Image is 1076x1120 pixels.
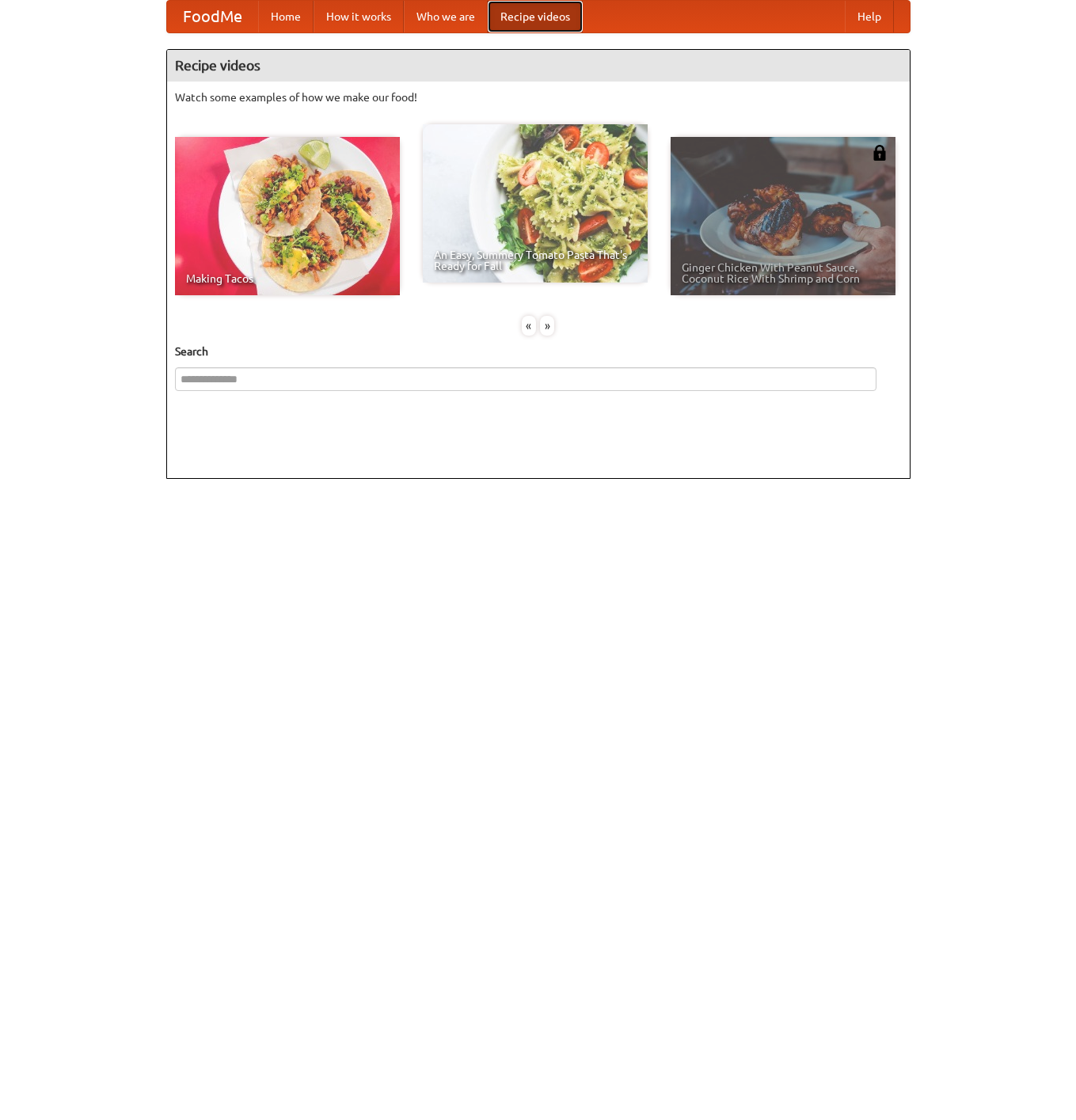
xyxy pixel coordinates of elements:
div: « [522,316,536,336]
img: 483408.png [872,145,888,161]
span: An Easy, Summery Tomato Pasta That's Ready for Fall [434,249,637,271]
a: Home [258,1,314,32]
a: Help [845,1,894,32]
a: How it works [314,1,404,32]
a: Recipe videos [488,1,583,32]
h5: Search [175,344,902,359]
a: FoodMe [167,1,258,32]
a: Who we are [404,1,488,32]
a: An Easy, Summery Tomato Pasta That's Ready for Fall [423,124,648,283]
h4: Recipe videos [167,50,910,82]
p: Watch some examples of how we make our food! [175,89,902,105]
span: Making Tacos [186,273,389,284]
div: » [540,316,554,336]
a: Making Tacos [175,137,400,295]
